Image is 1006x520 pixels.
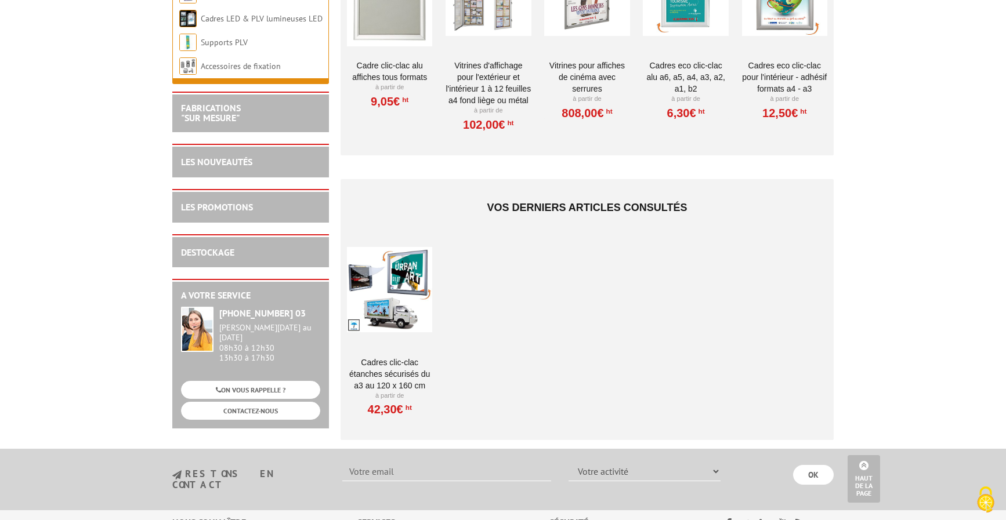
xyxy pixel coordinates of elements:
sup: HT [604,107,613,115]
a: DESTOCKAGE [181,246,234,258]
img: Accessoires de fixation [179,57,197,75]
p: À partir de [544,94,629,104]
a: Vitrines pour affiches de cinéma avec serrures [544,60,629,94]
sup: HT [505,119,513,127]
a: Haut de la page [848,455,880,503]
input: OK [793,465,834,485]
a: Cadres Clic-Clac Étanches Sécurisés du A3 au 120 x 160 cm [347,357,432,391]
a: LES PROMOTIONS [181,201,253,213]
p: À partir de [643,94,728,104]
p: À partir de [446,106,531,115]
a: ON VOUS RAPPELLE ? [181,381,320,399]
img: Cadres LED & PLV lumineuses LED [179,10,197,27]
p: À partir de [347,391,432,401]
sup: HT [400,96,408,104]
a: Supports PLV [201,37,248,48]
sup: HT [696,107,705,115]
a: CONTACTEZ-NOUS [181,402,320,420]
img: newsletter.jpg [172,470,182,480]
a: 102,00€HT [463,121,513,128]
a: 12,50€HT [762,110,806,117]
a: Cadres Eco Clic-Clac pour l'intérieur - Adhésif formats A4 - A3 [742,60,827,94]
div: [PERSON_NAME][DATE] au [DATE] [219,323,320,343]
div: 08h30 à 12h30 13h30 à 17h30 [219,323,320,363]
a: 808,00€HT [562,110,612,117]
img: Supports PLV [179,34,197,51]
p: À partir de [742,94,827,104]
h2: A votre service [181,290,320,301]
a: 9,05€HT [371,98,408,105]
sup: HT [403,403,412,412]
a: Accessoires de fixation [201,61,281,71]
input: Votre email [342,461,551,481]
a: Cadre Clic-Clac Alu affiches tous formats [347,60,432,83]
a: 6,30€HT [667,110,705,117]
p: À partir de [347,83,432,92]
a: 42,30€HT [368,406,412,413]
span: Vos derniers articles consultés [487,202,687,213]
a: FABRICATIONS"Sur Mesure" [181,102,241,124]
button: Cookies (fenêtre modale) [965,481,1006,520]
a: Vitrines d'affichage pour l'extérieur et l'intérieur 1 à 12 feuilles A4 fond liège ou métal [446,60,531,106]
a: LES NOUVEAUTÉS [181,156,252,168]
strong: [PHONE_NUMBER] 03 [219,307,306,319]
a: Cadres LED & PLV lumineuses LED [201,13,323,24]
img: widget-service.jpg [181,307,213,352]
img: Cookies (fenêtre modale) [971,485,1000,514]
a: Cadres Eco Clic-Clac alu A6, A5, A4, A3, A2, A1, B2 [643,60,728,94]
sup: HT [798,107,806,115]
h3: restons en contact [172,469,325,489]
